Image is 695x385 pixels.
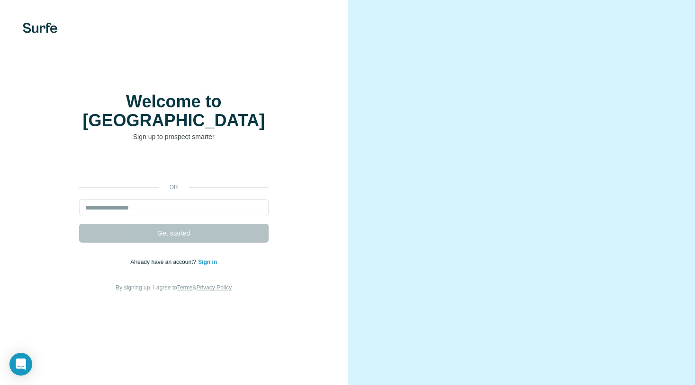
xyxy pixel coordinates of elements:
a: Privacy Policy [196,284,232,291]
span: Already have an account? [130,259,198,265]
span: By signing up, I agree to & [116,284,232,291]
a: Sign in [198,259,217,265]
iframe: Bouton "Se connecter avec Google" [74,156,273,176]
h1: Welcome to [GEOGRAPHIC_DATA] [79,92,269,130]
img: Surfe's logo [23,23,57,33]
a: Terms [177,284,193,291]
p: or [159,183,189,192]
p: Sign up to prospect smarter [79,132,269,141]
div: Open Intercom Messenger [9,353,32,376]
